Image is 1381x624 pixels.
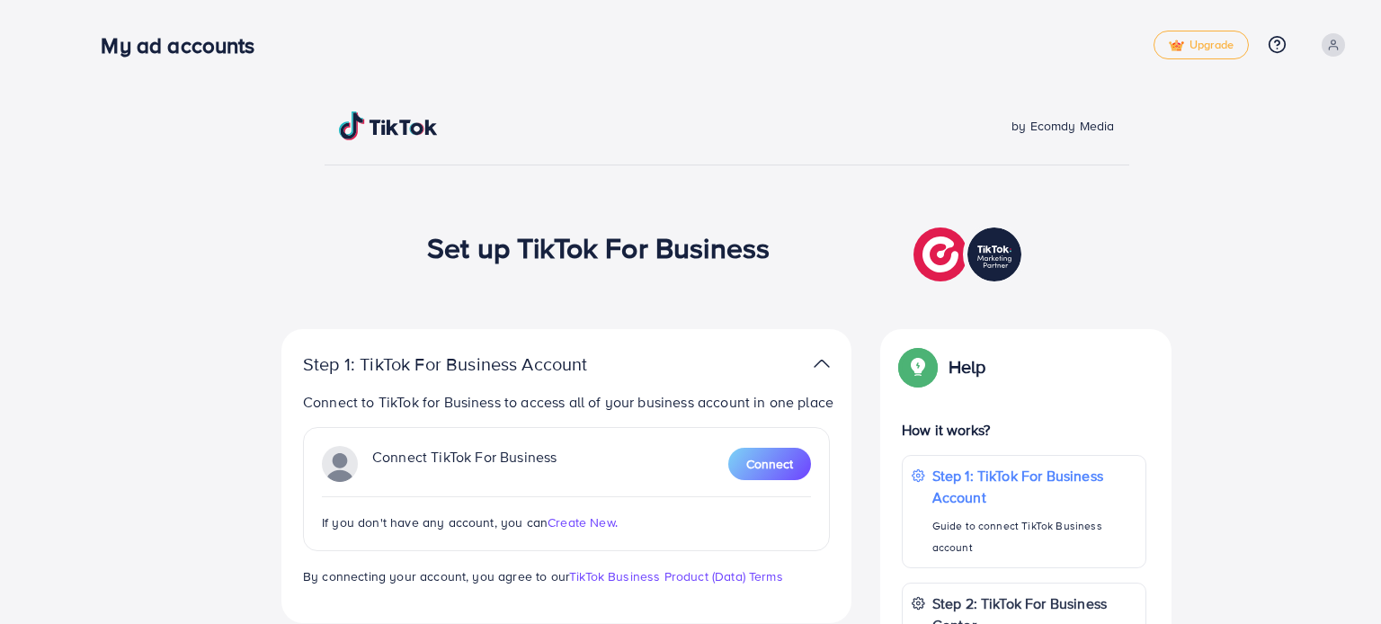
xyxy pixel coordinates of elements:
[427,230,770,264] h1: Set up TikTok For Business
[1169,40,1184,52] img: tick
[913,223,1026,286] img: TikTok partner
[949,356,986,378] p: Help
[339,111,438,140] img: TikTok
[932,465,1136,508] p: Step 1: TikTok For Business Account
[1011,117,1114,135] span: by Ecomdy Media
[932,515,1136,558] p: Guide to connect TikTok Business account
[1169,39,1234,52] span: Upgrade
[902,419,1146,441] p: How it works?
[814,351,830,377] img: TikTok partner
[303,353,645,375] p: Step 1: TikTok For Business Account
[1154,31,1249,59] a: tickUpgrade
[101,32,269,58] h3: My ad accounts
[902,351,934,383] img: Popup guide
